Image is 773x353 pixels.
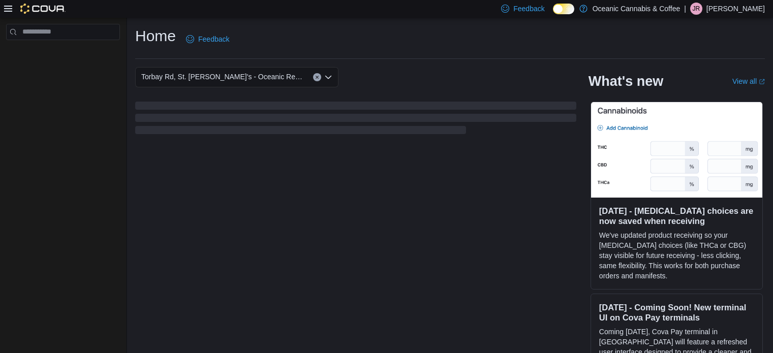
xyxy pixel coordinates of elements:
p: Oceanic Cannabis & Coffee [593,3,681,15]
span: Torbay Rd, St. [PERSON_NAME]'s - Oceanic Releaf [141,71,303,83]
span: JR [693,3,700,15]
span: Dark Mode [553,14,553,15]
button: Open list of options [324,73,332,81]
svg: External link [759,79,765,85]
h3: [DATE] - [MEDICAL_DATA] choices are now saved when receiving [599,206,754,226]
img: Cova [20,4,66,14]
h1: Home [135,26,176,46]
p: We've updated product receiving so your [MEDICAL_DATA] choices (like THCa or CBG) stay visible fo... [599,230,754,281]
span: Feedback [198,34,229,44]
span: Feedback [513,4,544,14]
h2: What's new [589,73,663,89]
h3: [DATE] - Coming Soon! New terminal UI on Cova Pay terminals [599,302,754,323]
div: Jeremy Rumbolt [690,3,702,15]
p: [PERSON_NAME] [706,3,765,15]
nav: Complex example [6,42,120,67]
p: | [684,3,686,15]
span: Loading [135,104,576,136]
a: Feedback [182,29,233,49]
input: Dark Mode [553,4,574,14]
button: Clear input [313,73,321,81]
a: View allExternal link [732,77,765,85]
